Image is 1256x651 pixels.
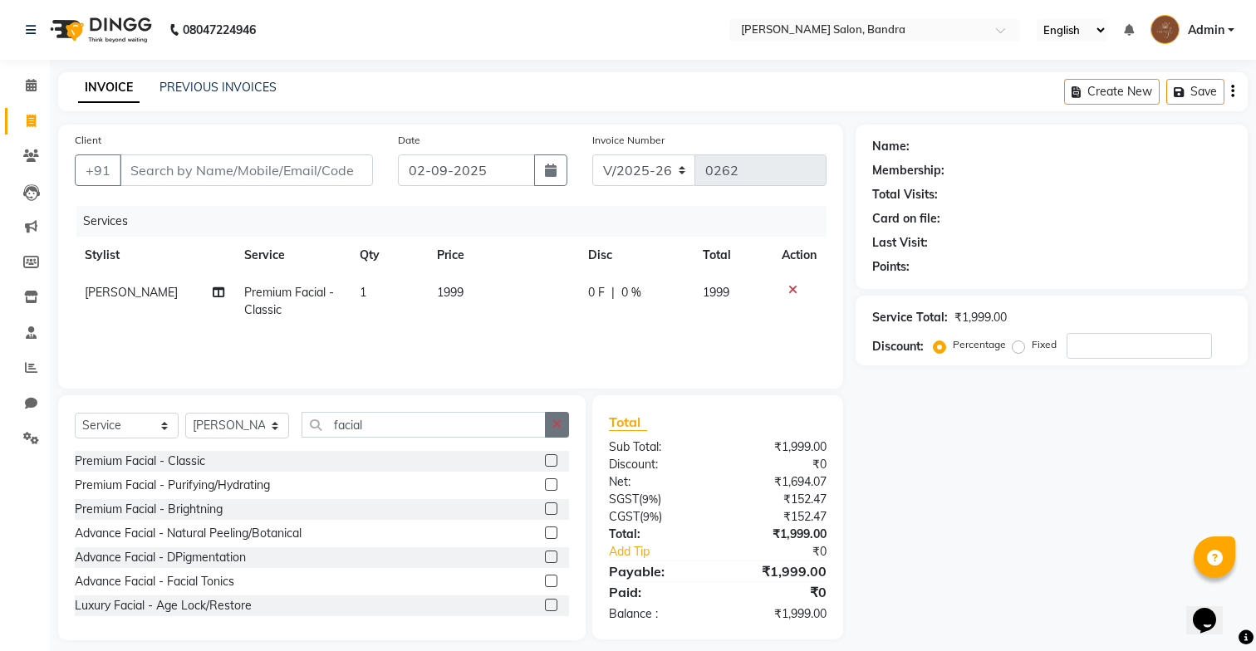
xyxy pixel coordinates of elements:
[718,508,839,526] div: ₹152.47
[718,456,839,473] div: ₹0
[596,508,718,526] div: ( )
[85,285,178,300] span: [PERSON_NAME]
[872,186,938,203] div: Total Visits:
[718,561,839,581] div: ₹1,999.00
[596,438,718,456] div: Sub Total:
[437,285,464,300] span: 1999
[75,477,270,494] div: Premium Facial - Purifying/Hydrating
[1188,22,1224,39] span: Admin
[738,543,839,560] div: ₹0
[872,309,948,326] div: Service Total:
[642,492,658,506] span: 9%
[609,414,647,431] span: Total
[234,237,351,274] th: Service
[592,133,665,148] label: Invoice Number
[427,237,577,274] th: Price
[609,492,639,507] span: SGST
[75,237,234,274] th: Stylist
[596,526,718,543] div: Total:
[596,491,718,508] div: ( )
[872,138,910,155] div: Name:
[596,561,718,581] div: Payable:
[578,237,694,274] th: Disc
[872,258,910,276] div: Points:
[643,510,659,523] span: 9%
[588,284,605,301] span: 0 F
[1166,79,1224,105] button: Save
[693,237,771,274] th: Total
[718,438,839,456] div: ₹1,999.00
[718,473,839,491] div: ₹1,694.07
[398,133,420,148] label: Date
[183,7,256,53] b: 08047224946
[718,582,839,602] div: ₹0
[596,543,738,560] a: Add Tip
[872,162,944,179] div: Membership:
[78,73,140,103] a: INVOICE
[596,456,718,473] div: Discount:
[75,133,101,148] label: Client
[609,509,640,524] span: CGST
[596,582,718,602] div: Paid:
[596,605,718,623] div: Balance :
[954,309,1007,326] div: ₹1,999.00
[159,80,277,95] a: PREVIOUS INVOICES
[872,234,928,252] div: Last Visit:
[360,285,366,300] span: 1
[621,284,641,301] span: 0 %
[302,412,546,438] input: Search or Scan
[244,285,334,317] span: Premium Facial - Classic
[75,154,121,186] button: +91
[1186,585,1239,634] iframe: chat widget
[772,237,827,274] th: Action
[872,210,940,228] div: Card on file:
[350,237,427,274] th: Qty
[76,206,839,237] div: Services
[42,7,156,53] img: logo
[718,491,839,508] div: ₹152.47
[718,526,839,543] div: ₹1,999.00
[1064,79,1160,105] button: Create New
[1151,15,1180,44] img: Admin
[75,525,302,542] div: Advance Facial - Natural Peeling/Botanical
[718,605,839,623] div: ₹1,999.00
[120,154,373,186] input: Search by Name/Mobile/Email/Code
[953,337,1006,352] label: Percentage
[611,284,615,301] span: |
[75,573,234,590] div: Advance Facial - Facial Tonics
[703,285,729,300] span: 1999
[75,501,223,518] div: Premium Facial - Brightning
[1032,337,1057,352] label: Fixed
[75,453,205,470] div: Premium Facial - Classic
[872,338,924,355] div: Discount:
[75,549,246,566] div: Advance Facial - DPigmentation
[75,597,252,614] div: Luxury Facial - Age Lock/Restore
[596,473,718,491] div: Net:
